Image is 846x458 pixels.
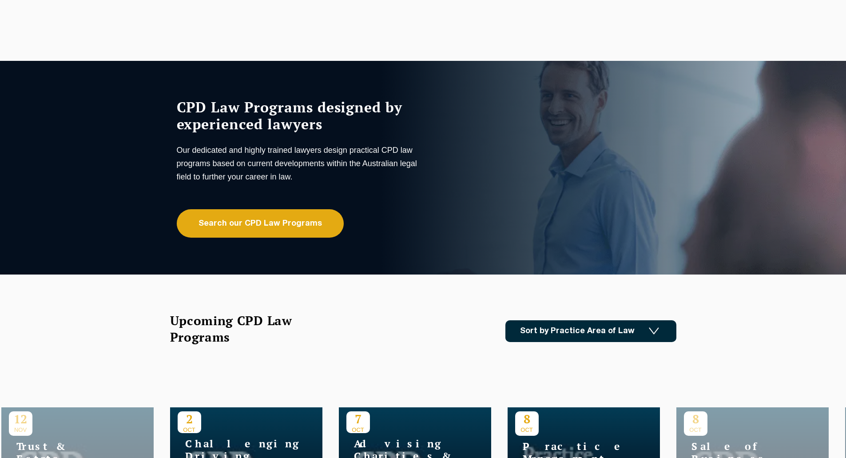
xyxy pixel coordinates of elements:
h2: Upcoming CPD Law Programs [170,312,314,345]
p: 8 [515,411,539,426]
h1: CPD Law Programs designed by experienced lawyers [177,99,421,132]
span: OCT [178,426,201,433]
a: Sort by Practice Area of Law [505,320,676,342]
p: 7 [346,411,370,426]
a: Search our CPD Law Programs [177,209,344,238]
span: OCT [515,426,539,433]
p: Our dedicated and highly trained lawyers design practical CPD law programs based on current devel... [177,143,421,183]
img: Icon [649,327,659,335]
p: 2 [178,411,201,426]
span: OCT [346,426,370,433]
